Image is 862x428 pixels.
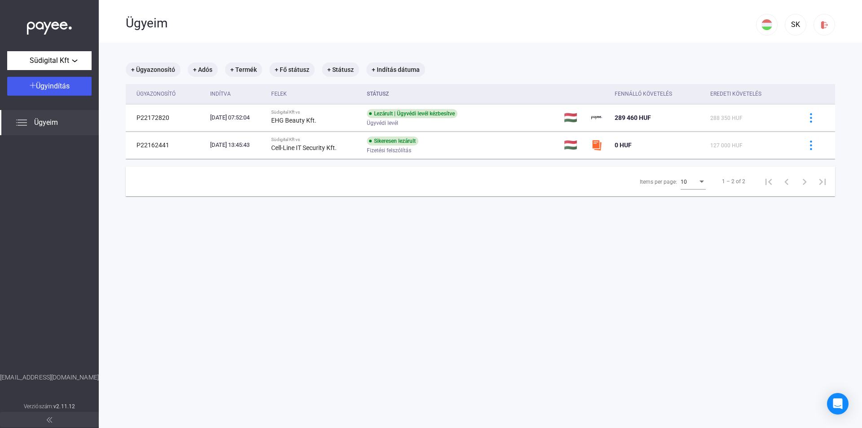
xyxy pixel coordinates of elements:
[269,62,315,77] mat-chip: + Fő státusz
[615,114,651,121] span: 289 460 HUF
[640,176,677,187] div: Items per page:
[210,88,264,99] div: Indítva
[722,176,745,187] div: 1 – 2 of 2
[47,417,52,423] img: arrow-double-left-grey.svg
[827,393,849,415] div: Open Intercom Messenger
[34,117,58,128] span: Ügyeim
[7,51,92,70] button: Südigital Kft
[271,88,287,99] div: Felek
[7,77,92,96] button: Ügyindítás
[560,104,587,131] td: 🇭🇺
[126,132,207,159] td: P22162441
[367,137,418,146] div: Sikeresen lezárult
[210,141,264,150] div: [DATE] 13:45:43
[806,141,816,150] img: more-blue
[710,142,743,149] span: 127 000 HUF
[710,88,790,99] div: Eredeti követelés
[53,403,75,410] strong: v2.11.12
[271,88,360,99] div: Felek
[760,172,778,190] button: First page
[820,20,829,30] img: logout-red
[322,62,359,77] mat-chip: + Státusz
[615,141,632,149] span: 0 HUF
[126,104,207,131] td: P22172820
[615,88,672,99] div: Fennálló követelés
[271,137,360,142] div: Südigital Kft vs
[188,62,218,77] mat-chip: + Adós
[710,115,743,121] span: 288 350 HUF
[210,88,231,99] div: Indítva
[36,82,70,90] span: Ügyindítás
[761,19,772,30] img: HU
[591,112,602,123] img: payee-logo
[367,109,457,118] div: Lezárult | Ügyvédi levél kézbesítve
[271,144,337,151] strong: Cell-Line IT Security Kft.
[710,88,761,99] div: Eredeti követelés
[801,136,820,154] button: more-blue
[16,117,27,128] img: list.svg
[366,62,425,77] mat-chip: + Indítás dátuma
[30,55,69,66] span: Südigital Kft
[126,62,180,77] mat-chip: + Ügyazonosító
[367,118,398,128] span: Ügyvédi levél
[756,14,778,35] button: HU
[615,88,703,99] div: Fennálló követelés
[814,14,835,35] button: logout-red
[30,82,36,88] img: plus-white.svg
[785,14,806,35] button: SK
[271,110,360,115] div: Südigital Kft vs
[126,16,756,31] div: Ügyeim
[225,62,262,77] mat-chip: + Termék
[591,140,602,150] img: szamlazzhu-mini
[806,113,816,123] img: more-blue
[778,172,796,190] button: Previous page
[136,88,176,99] div: Ügyazonosító
[560,132,587,159] td: 🇭🇺
[681,179,687,185] span: 10
[801,108,820,127] button: more-blue
[814,172,831,190] button: Last page
[363,84,561,104] th: Státusz
[796,172,814,190] button: Next page
[271,117,317,124] strong: EHG Beauty Kft.
[367,145,411,156] span: Fizetési felszólítás
[27,17,72,35] img: white-payee-white-dot.svg
[788,19,803,30] div: SK
[136,88,203,99] div: Ügyazonosító
[210,113,264,122] div: [DATE] 07:52:04
[681,176,706,187] mat-select: Items per page:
